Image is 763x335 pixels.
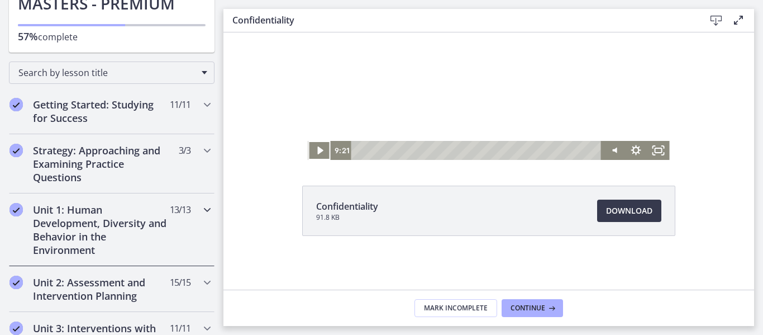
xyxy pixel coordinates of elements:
span: 3 / 3 [179,144,190,157]
i: Completed [9,276,23,289]
i: Completed [9,98,23,111]
h2: Unit 2: Assessment and Intervention Planning [33,276,169,303]
span: 11 / 11 [170,98,190,111]
span: 91.8 KB [316,213,378,222]
span: Mark Incomplete [424,304,488,313]
i: Completed [9,203,23,216]
a: Download [597,200,661,222]
div: Search by lesson title [9,62,214,84]
span: 57% [18,30,38,43]
span: 11 / 11 [170,322,190,335]
span: 15 / 15 [170,276,190,289]
span: Continue [511,304,545,313]
i: Completed [9,144,23,157]
span: Download [606,204,652,218]
button: Mark Incomplete [414,299,497,317]
h2: Unit 1: Human Development, Diversity and Behavior in the Environment [33,203,169,257]
span: Search by lesson title [18,67,196,79]
p: complete [18,30,206,44]
i: Completed [9,322,23,335]
h2: Getting Started: Studying for Success [33,98,169,125]
h3: Confidentiality [232,13,687,27]
span: 13 / 13 [170,203,190,216]
h2: Strategy: Approaching and Examining Practice Questions [33,144,169,184]
button: Continue [502,299,563,317]
span: Confidentiality [316,200,378,213]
